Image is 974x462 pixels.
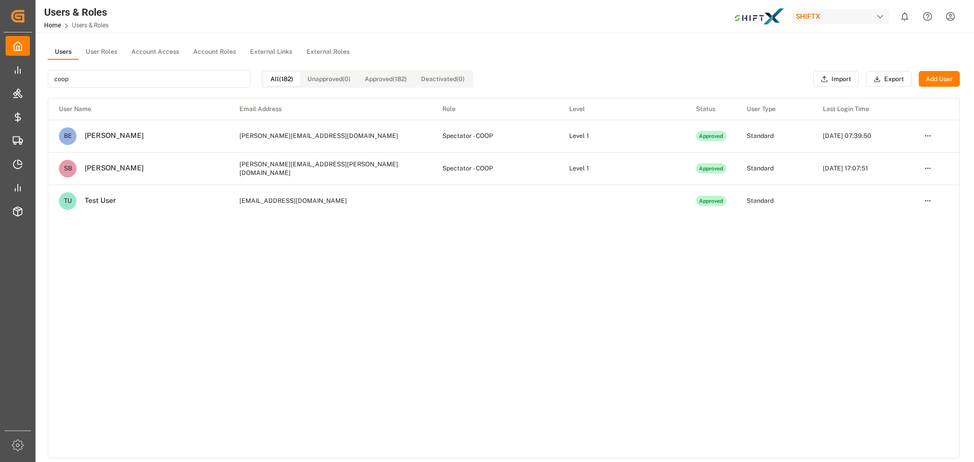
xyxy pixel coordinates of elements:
[696,163,726,173] div: Approved
[48,70,251,88] input: Search for users
[736,120,812,152] td: Standard
[685,98,736,120] th: Status
[916,5,939,28] button: Help Center
[44,22,61,29] a: Home
[866,71,912,87] button: Export
[813,71,859,87] button: Import
[559,120,685,152] td: Level 1
[736,152,812,185] td: Standard
[736,98,812,120] th: User Type
[736,185,812,217] td: Standard
[186,45,243,60] button: Account Roles
[229,98,432,120] th: Email Address
[559,152,685,185] td: Level 1
[812,120,914,152] td: [DATE] 07:39:50
[432,98,559,120] th: Role
[44,5,109,20] div: Users & Roles
[358,72,414,86] button: Approved (182)
[48,45,79,60] button: Users
[124,45,186,60] button: Account Access
[300,72,358,86] button: Unapproved (0)
[792,7,893,26] button: SHIFTX
[299,45,357,60] button: External Roles
[812,98,914,120] th: Last Login Time
[812,152,914,185] td: [DATE] 17:07:51
[893,5,916,28] button: show 0 new notifications
[432,120,559,152] td: Spectator - COOP
[919,71,960,87] button: Add User
[77,164,144,173] div: [PERSON_NAME]
[696,131,726,141] div: Approved
[696,196,726,206] div: Approved
[263,72,300,86] button: All (182)
[432,152,559,185] td: Spectator - COOP
[243,45,299,60] button: External Links
[229,120,432,152] td: [PERSON_NAME][EMAIL_ADDRESS][DOMAIN_NAME]
[229,152,432,185] td: [PERSON_NAME][EMAIL_ADDRESS][PERSON_NAME][DOMAIN_NAME]
[77,196,116,205] div: Test User
[559,98,685,120] th: Level
[229,185,432,217] td: [EMAIL_ADDRESS][DOMAIN_NAME]
[792,9,889,24] div: SHIFTX
[77,131,144,140] div: [PERSON_NAME]
[79,45,124,60] button: User Roles
[414,72,472,86] button: Deactivated (0)
[734,8,785,25] img: Bildschirmfoto%202024-11-13%20um%2009.31.44.png_1731487080.png
[48,98,229,120] th: User Name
